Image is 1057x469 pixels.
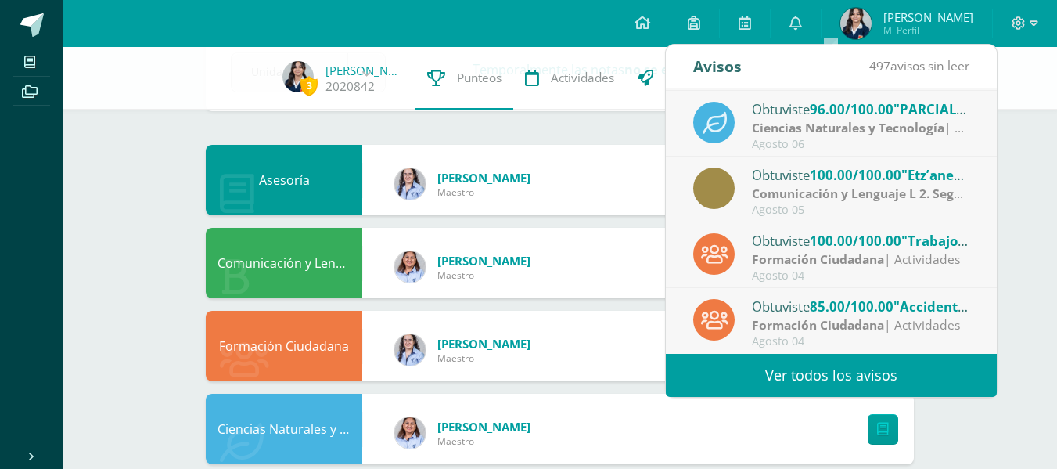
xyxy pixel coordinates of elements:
div: | Actividades [752,316,969,334]
span: Actividades [551,70,614,86]
div: Agosto 04 [752,335,969,348]
div: Obtuviste en [752,296,969,316]
span: 85.00/100.00 [810,298,893,316]
a: Ver todos los avisos [666,354,997,397]
div: Obtuviste en [752,99,969,119]
a: [PERSON_NAME] [325,63,404,78]
span: Maestro [437,269,530,282]
a: 2020842 [325,78,375,95]
div: | Zona [752,185,969,203]
div: Obtuviste en [752,230,969,251]
div: Agosto 04 [752,269,969,283]
img: 2dda4c2ade87e467947dbb2a7b0c1633.png [840,8,872,39]
div: | ZONA [752,119,969,137]
span: [PERSON_NAME] [437,336,530,352]
div: Formación Ciudadana [206,311,362,381]
div: Avisos [693,45,742,88]
div: Agosto 06 [752,138,969,151]
div: Agosto 05 [752,204,969,217]
img: bc1c80aea65449dd192cecf4a5882fb6.png [394,417,426,449]
div: | Actividades [752,251,969,269]
span: [PERSON_NAME] [437,170,530,186]
span: 100.00/100.00 [810,166,901,184]
div: Asesoría [206,145,362,215]
div: Comunicación y Lenguaje L1. Idioma Materno [206,228,362,298]
a: Punteos [415,47,513,110]
span: Maestro [437,186,530,199]
span: [PERSON_NAME] [437,419,530,435]
img: 52a0b50beff1af3ace29594c9520a362.png [394,334,426,366]
img: 52a0b50beff1af3ace29594c9520a362.png [394,168,426,200]
span: Maestro [437,435,530,448]
span: 3 [300,76,318,96]
span: Maestro [437,352,530,365]
div: Ciencias Naturales y Tecnología [206,394,362,464]
strong: Formación Ciudadana [752,316,884,334]
span: 96.00/100.00 [810,100,893,118]
span: [PERSON_NAME] [883,9,973,25]
div: Obtuviste en [752,164,969,185]
strong: Formación Ciudadana [752,251,884,268]
strong: Ciencias Naturales y Tecnología [752,119,944,136]
img: bc1c80aea65449dd192cecf4a5882fb6.png [394,251,426,283]
a: Trayectoria [626,47,739,110]
span: [PERSON_NAME] [437,253,530,269]
span: avisos sin leer [869,57,969,74]
span: 497 [869,57,890,74]
strong: Comunicación y Lenguaje L 2. Segundo Idioma [752,185,1030,202]
span: 100.00/100.00 [810,232,901,250]
a: Actividades [513,47,626,110]
span: Mi Perfil [883,23,973,37]
span: Punteos [457,70,502,86]
img: 2dda4c2ade87e467947dbb2a7b0c1633.png [282,61,314,92]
